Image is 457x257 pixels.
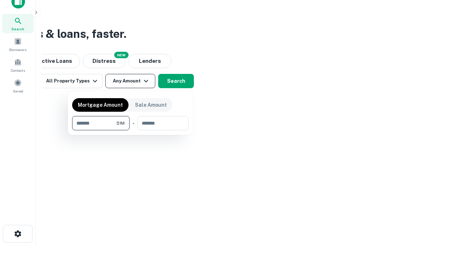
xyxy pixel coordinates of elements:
p: Sale Amount [135,101,167,109]
iframe: Chat Widget [421,177,457,211]
div: - [132,116,135,130]
p: Mortgage Amount [78,101,123,109]
span: $1M [116,120,125,126]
